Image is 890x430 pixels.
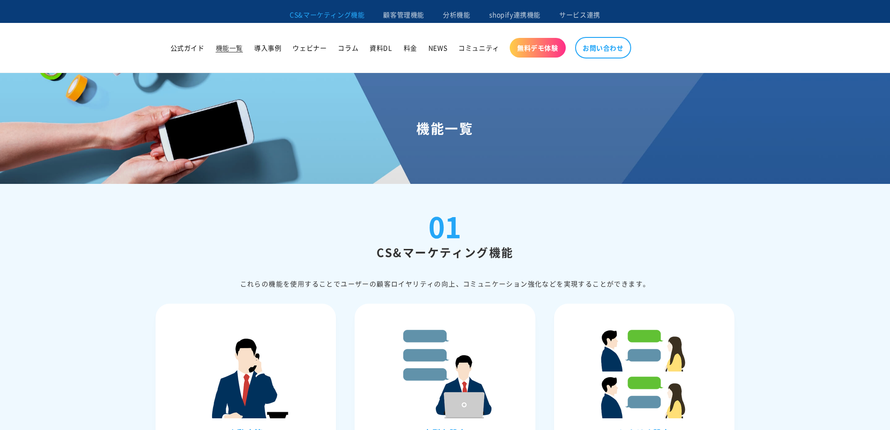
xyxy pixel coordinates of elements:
img: 定型⽂設定 [398,325,491,418]
h1: 機能一覧 [11,120,879,137]
span: コミュニティ [458,44,499,52]
span: 導入事例 [254,44,281,52]
a: ウェビナー [287,38,332,58]
span: 無料デモ体験 [517,44,558,52]
div: 01 [428,212,462,240]
a: 導入事例 [249,38,287,58]
a: 公式ガイド [165,38,210,58]
a: 無料デモ体験 [510,38,566,58]
span: ウェビナー [292,44,327,52]
span: お問い合わせ [583,44,624,52]
a: コミュニティ [453,38,505,58]
h2: CS&マーケティング機能 [156,245,735,259]
a: コラム [332,38,364,58]
a: 料金 [398,38,423,58]
a: 資料DL [364,38,398,58]
span: NEWS [428,44,447,52]
span: 機能一覧 [216,44,243,52]
span: コラム [338,44,358,52]
span: 資料DL [370,44,392,52]
a: NEWS [423,38,453,58]
img: ⾃動応答 [199,325,292,418]
img: シナリオ設定 [598,325,691,418]
a: お問い合わせ [575,37,631,58]
div: これらの機能を使⽤することでユーザーの顧客ロイヤリティの向上、コミュニケーション強化などを実現することができます。 [156,278,735,290]
a: 機能一覧 [210,38,249,58]
span: 公式ガイド [171,44,205,52]
span: 料金 [404,44,417,52]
